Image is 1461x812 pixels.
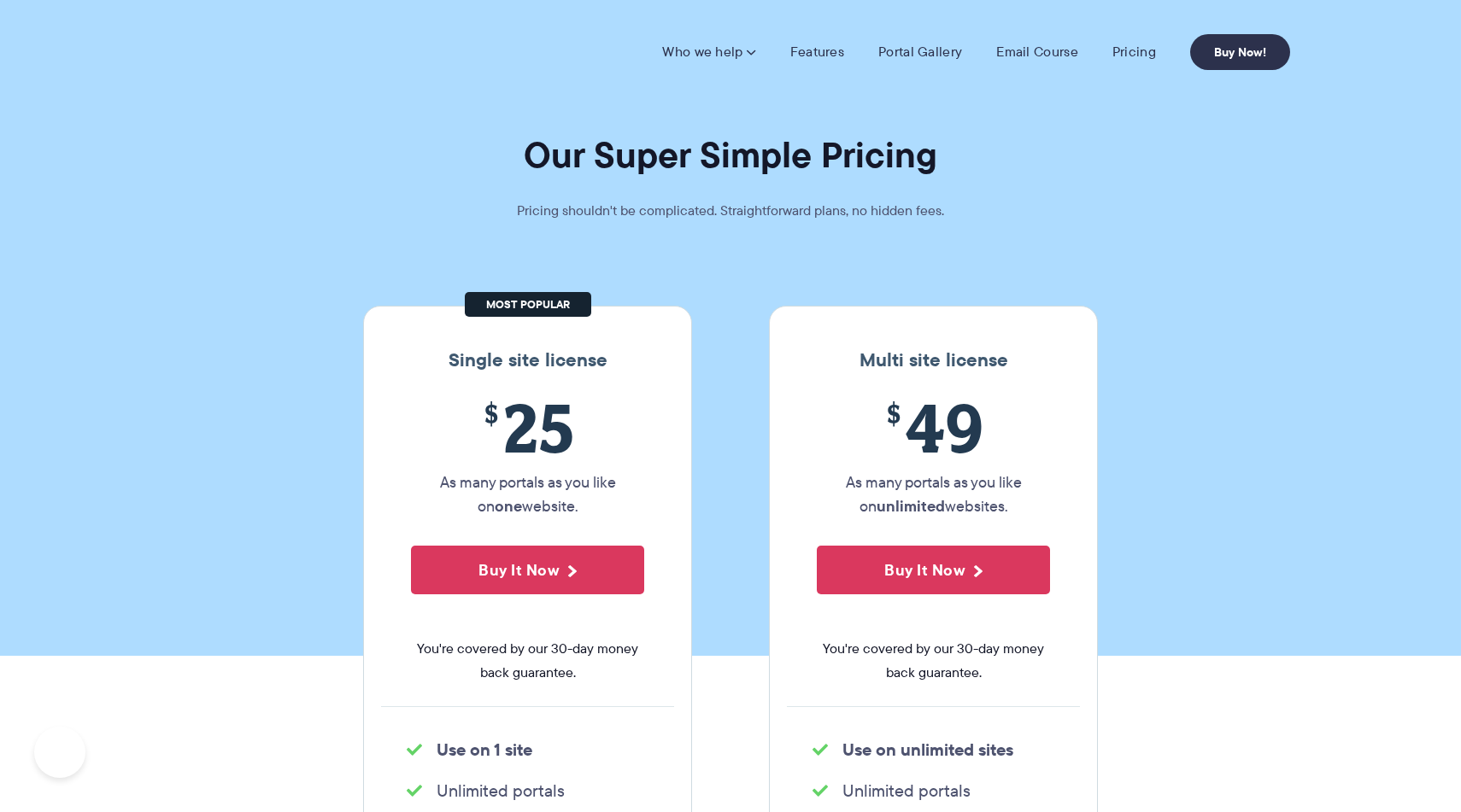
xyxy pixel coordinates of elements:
span: You're covered by our 30-day money back guarantee. [411,637,644,685]
p: As many portals as you like on website. [411,470,644,518]
a: Features [790,44,844,61]
li: Unlimited portals [813,779,1054,803]
span: You're covered by our 30-day money back guarantee. [817,637,1050,685]
p: As many portals as you like on websites. [817,470,1050,518]
span: 25 [411,388,644,466]
a: Buy Now! [1190,34,1290,70]
a: Email Course [996,44,1078,61]
p: Pricing shouldn't be complicated. Straightforward plans, no hidden fees. [474,199,987,223]
strong: Use on unlimited sites [842,737,1013,762]
iframe: Toggle Customer Support [34,727,85,778]
span: 49 [817,388,1050,466]
a: Pricing [1112,44,1156,61]
a: Portal Gallery [878,44,962,61]
a: Who we help [662,44,755,61]
button: Buy It Now [411,546,644,594]
h3: Multi site license [787,349,1080,371]
strong: one [495,494,522,517]
strong: unlimited [877,494,945,517]
button: Buy It Now [817,546,1050,594]
strong: Use on 1 site [437,737,532,762]
h3: Single site license [381,349,674,371]
li: Unlimited portals [407,779,648,803]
